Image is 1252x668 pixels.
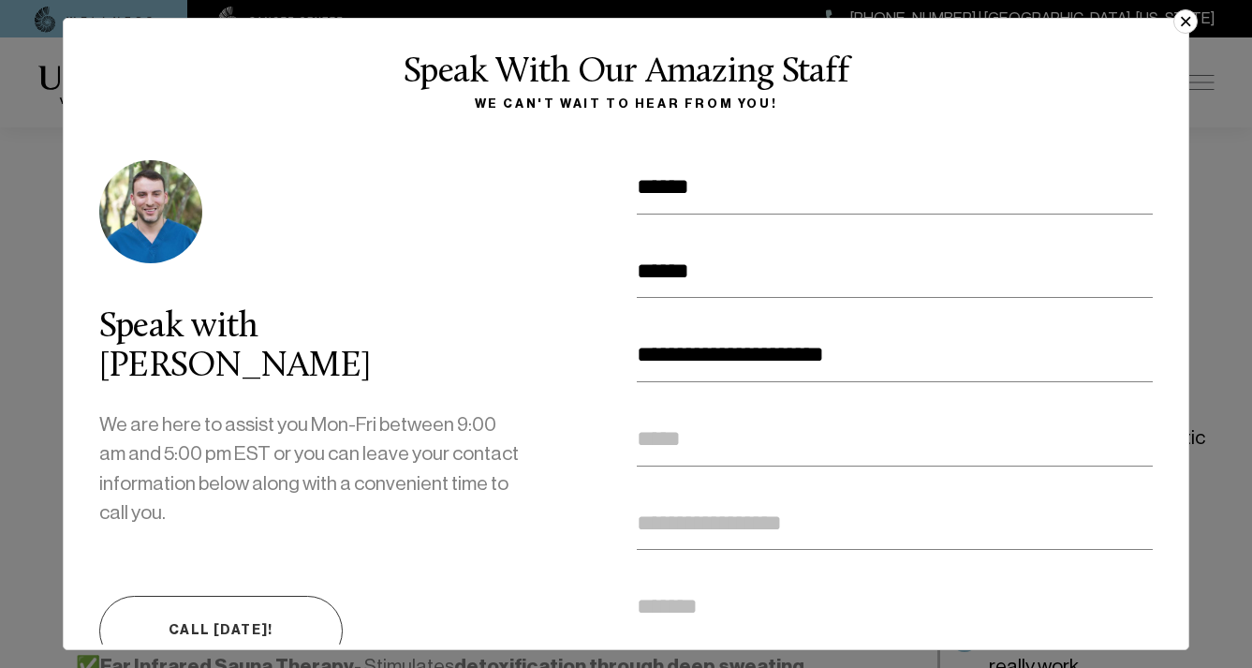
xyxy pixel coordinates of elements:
a: Call [DATE]! [99,596,343,666]
div: We can't wait to hear from you! [83,93,1169,115]
div: Speak with [PERSON_NAME] [99,308,525,387]
div: Speak With Our Amazing Staff [83,53,1169,93]
button: × [1173,9,1198,34]
p: We are here to assist you Mon-Fri between 9:00 am and 5:00 pm EST or you can leave your contact i... [99,410,525,528]
img: photo [99,160,202,263]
